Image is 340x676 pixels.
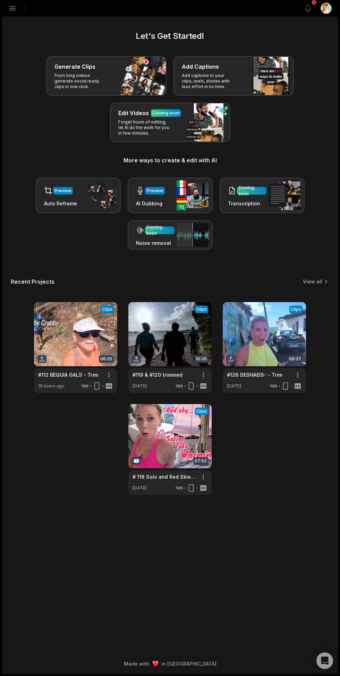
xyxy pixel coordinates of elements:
[146,224,173,237] div: Coming soon
[316,652,333,669] div: Open Intercom Messenger
[182,73,236,89] p: Add captions to your clips, reels, stories with less effort in no time.
[44,200,77,207] h3: Auto Reframe
[146,188,163,194] div: Preview
[227,371,282,378] a: #126 DESHAEIS- - Trim
[303,278,322,285] a: View all
[238,185,265,197] div: Coming soon
[228,200,266,207] h3: Transcription
[54,73,108,89] p: From long videos generate social ready clips in one click.
[269,180,300,210] img: transcription.png
[182,62,219,71] h3: Add Captions
[11,278,54,285] h2: Recent Projects
[177,223,209,247] img: noise_removal.png
[152,110,180,116] div: Coming soon
[133,371,182,378] a: #119 & #120 trimmed
[9,660,331,667] div: Made with in [GEOGRAPHIC_DATA]
[118,109,149,117] h3: Edit Videos
[38,371,98,378] a: #112 BEQUIA GALS - Trim
[152,661,159,667] img: heart emoji
[177,180,209,211] img: ai_dubbing.png
[85,182,117,209] img: auto_reframe.png
[136,239,175,247] h3: Noise removal
[54,62,95,71] h3: Generate Clips
[118,119,172,136] p: Forget hours of editing, let AI do the work for you in few minutes.
[11,156,329,164] h3: More ways to create & edit with AI
[54,188,71,194] div: Preview
[136,200,165,207] h3: AI Dubbing
[133,473,196,480] a: # 118 Solo and Red Skies. Never a good combination for the Sunny Sailor - Caribbean Highs and Lows
[11,30,329,42] h2: Let's Get Started!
